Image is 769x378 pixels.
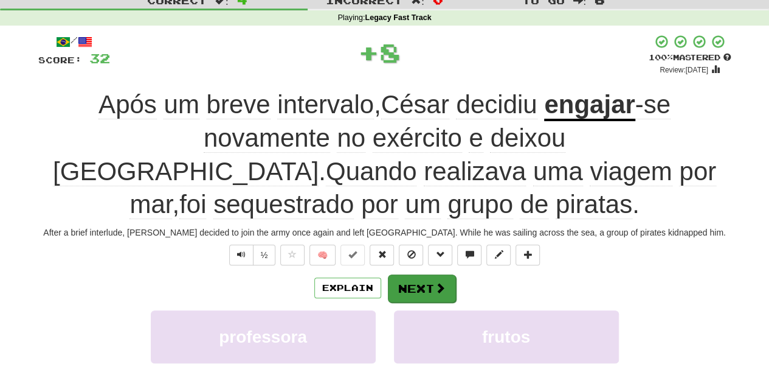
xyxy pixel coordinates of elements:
span: Quando [326,157,416,186]
span: Score: [38,55,82,65]
span: César [381,90,449,119]
span: e [469,124,483,153]
span: uma [533,157,583,186]
small: Review: [DATE] [660,66,708,74]
span: no [337,124,365,153]
button: Grammar (alt+g) [428,245,452,265]
span: piratas [556,190,632,219]
button: ½ [253,245,276,265]
span: -se [635,90,671,119]
div: Mastered [649,52,731,63]
span: + [358,34,379,71]
span: novamente [204,124,330,153]
button: Explain [314,278,381,298]
span: breve [207,90,271,119]
button: Ignore sentence (alt+i) [399,245,423,265]
span: Após [98,90,157,119]
button: Play sentence audio (ctl+space) [229,245,253,265]
u: engajar [544,90,635,121]
span: foi [179,190,206,219]
button: professora [151,310,376,363]
button: frutos [394,310,619,363]
span: um [164,90,199,119]
button: Discuss sentence (alt+u) [457,245,481,265]
button: Next [388,275,456,303]
span: viagem [590,157,672,186]
button: Add to collection (alt+a) [516,245,540,265]
span: intervalo [277,90,374,119]
div: After a brief interlude, [PERSON_NAME] decided to join the army once again and left [GEOGRAPHIC_D... [38,226,731,239]
button: Reset to 0% Mastered (alt+r) [370,245,394,265]
button: 🧠 [309,245,336,265]
span: deixou [490,124,565,153]
span: realizava [424,157,526,186]
span: por [361,190,398,219]
span: 32 [89,51,110,66]
button: Favorite sentence (alt+f) [280,245,305,265]
span: [GEOGRAPHIC_DATA] [53,157,319,186]
span: de [520,190,548,219]
span: sequestrado [213,190,354,219]
span: um [405,190,440,219]
span: grupo [447,190,512,219]
button: Set this sentence to 100% Mastered (alt+m) [340,245,365,265]
span: frutos [482,327,530,346]
span: por [679,157,716,186]
span: mar [129,190,172,219]
div: / [38,34,110,49]
span: professora [219,327,307,346]
div: Text-to-speech controls [227,245,276,265]
button: Edit sentence (alt+d) [486,245,511,265]
span: decidiu [456,90,537,119]
strong: Legacy Fast Track [365,13,431,22]
span: , [98,90,544,119]
span: 100 % [649,52,673,62]
span: exército [373,124,462,153]
span: 8 [379,37,401,68]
